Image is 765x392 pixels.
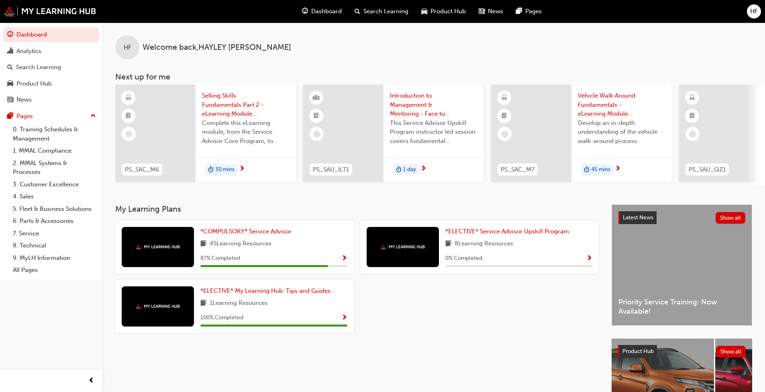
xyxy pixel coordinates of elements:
span: 1 day [403,165,416,174]
a: news-iconNews [472,3,510,20]
span: book-icon [445,239,451,249]
span: Product Hub [430,7,466,16]
a: 6. Parts & Accessories [10,215,99,227]
a: search-iconSearch Learning [348,3,415,20]
span: book-icon [200,298,206,308]
span: learningRecordVerb_NONE-icon [501,131,508,138]
a: 5. Fleet & Business Solutions [10,203,99,215]
span: duration-icon [584,165,590,175]
a: Search Learning [3,60,99,75]
img: mmal [136,244,180,249]
img: mmal [136,304,180,309]
span: pages-icon [7,113,13,120]
a: guage-iconDashboard [296,3,348,20]
span: Welcome back , HAYLEY [PERSON_NAME] [143,43,291,52]
span: up-icon [90,111,96,121]
span: 100 % Completed [200,313,243,323]
a: Latest NewsShow allPriority Service Training: Now Available! [612,204,752,326]
span: PS_SAU_QZ1 [689,165,726,174]
div: News [16,95,32,104]
img: mmal [381,244,425,249]
a: Analytics [3,44,99,59]
span: duration-icon [208,165,214,175]
span: *COMPULSORY* Service Advisor [200,228,292,235]
span: duration-icon [396,165,402,175]
a: car-iconProduct Hub [415,3,472,20]
span: learningRecordVerb_NONE-icon [313,131,320,138]
a: Product HubShow all [618,345,746,358]
span: 87 % Completed [200,254,240,263]
a: 8. Technical [10,239,99,252]
span: news-icon [7,96,13,104]
a: Product Hub [3,76,99,91]
button: Show Progress [341,253,347,263]
span: search-icon [355,6,360,16]
span: chart-icon [7,48,13,55]
span: 1 Learning Resources [210,298,267,308]
a: Dashboard [3,27,99,42]
span: News [488,7,503,16]
span: next-icon [615,165,621,173]
span: learningResourceType_ELEARNING-icon [126,93,131,103]
span: Show Progress [341,255,347,262]
div: Product Hub [16,79,52,88]
span: Show Progress [341,314,347,322]
a: *ELECTIVE* Service Advisor Upskill Program [445,227,572,236]
a: 2. MMAL Systems & Processes [10,157,99,178]
span: learningRecordVerb_NONE-icon [125,131,133,138]
span: news-icon [479,6,485,16]
a: 0. Training Schedules & Management [10,123,99,145]
span: Selling Skills Fundamentals Part 2 - eLearning Module (Service Advisor Core Program) [202,91,290,118]
a: 3. Customer Excellence [10,178,99,191]
span: 45 Learning Resources [210,239,271,249]
a: Latest NewsShow all [618,211,745,224]
div: Search Learning [16,63,61,72]
span: booktick-icon [126,111,131,121]
span: Introduction to Management & Mentoring - Face to Face Instructor Led Training (Service Advisor Up... [390,91,477,118]
span: next-icon [239,165,245,173]
a: *COMPULSORY* Service Advisor [200,227,295,236]
span: booktick-icon [690,111,695,121]
a: *ELECTIVE* My Learning Hub: Tips and Guides [200,286,334,296]
span: car-icon [7,80,13,88]
a: 4. Sales [10,190,99,203]
span: learningResourceType_ELEARNING-icon [690,93,695,103]
span: Complete this eLearning module, from the Service Advisor Core Program, to develop an understandin... [202,118,290,146]
span: Show Progress [586,255,592,262]
span: booktick-icon [314,111,319,121]
span: This Service Advisor Upskill Program instructor led session covers fundamental management styles ... [390,118,477,146]
button: Show Progress [341,313,347,323]
span: next-icon [420,165,426,173]
img: mmal [4,6,96,16]
span: search-icon [7,64,13,71]
a: 9. MyLH Information [10,252,99,264]
a: All Pages [10,264,99,276]
button: DashboardAnalyticsSearch LearningProduct HubNews [3,26,99,109]
button: HF [747,4,761,18]
span: learningResourceType_ELEARNING-icon [502,93,507,103]
span: HF [124,43,131,52]
span: Dashboard [311,7,342,16]
span: car-icon [421,6,427,16]
span: HF [750,7,758,16]
span: prev-icon [88,376,94,386]
span: Pages [525,7,542,16]
button: Show all [716,346,746,357]
a: PS_SAC_M6Selling Skills Fundamentals Part 2 - eLearning Module (Service Advisor Core Program)Comp... [115,85,296,182]
span: 45 mins [591,165,610,174]
div: Analytics [16,47,41,56]
h3: My Learning Plans [115,204,599,214]
button: Pages [3,109,99,124]
span: PS_SAC_M6 [125,165,159,174]
span: Search Learning [363,7,408,16]
span: Priority Service Training: Now Available! [618,298,745,316]
span: 8 Learning Resources [455,239,513,249]
span: 0 % Completed [445,254,482,263]
span: 30 mins [215,165,235,174]
a: PS_SAC_M7Vehicle Walk Around Fundamentals - eLearning Module (Service Advisor Core Program)Develo... [491,85,672,182]
a: pages-iconPages [510,3,548,20]
span: guage-icon [7,31,13,39]
span: book-icon [200,239,206,249]
a: News [3,92,99,107]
